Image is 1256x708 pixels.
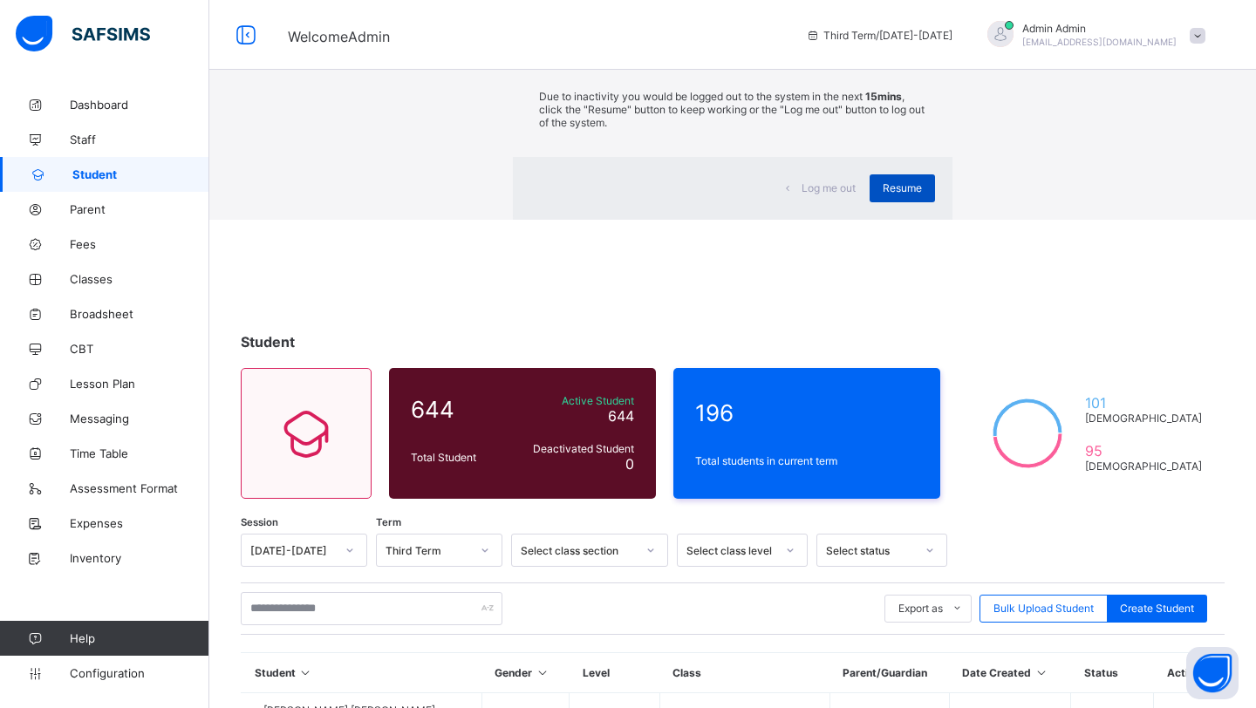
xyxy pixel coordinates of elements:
div: [DATE]-[DATE] [250,543,335,556]
span: Admin Admin [1022,22,1177,35]
span: [EMAIL_ADDRESS][DOMAIN_NAME] [1022,37,1177,47]
span: Dashboard [70,98,209,112]
span: Time Table [70,446,209,460]
strong: 15mins [865,90,902,103]
span: Expenses [70,516,209,530]
span: 196 [695,399,918,426]
span: Create Student [1120,602,1194,615]
span: Help [70,631,208,645]
span: Log me out [802,181,856,194]
span: CBT [70,342,209,356]
th: Actions [1154,653,1225,693]
i: Sort in Ascending Order [298,666,313,679]
span: session/term information [806,29,952,42]
span: Fees [70,237,209,251]
span: [DEMOGRAPHIC_DATA] [1085,460,1203,473]
span: 644 [608,407,634,425]
div: Select status [826,543,915,556]
span: Total students in current term [695,454,918,467]
th: Gender [481,653,569,693]
div: Select class section [521,543,636,556]
div: Third Term [386,543,470,556]
span: Session [241,516,278,528]
th: Class [659,653,829,693]
span: Inventory [70,551,209,565]
span: Staff [70,133,209,146]
span: Classes [70,272,209,286]
th: Student [242,653,482,693]
span: Term [376,516,401,528]
div: Total Student [406,446,513,468]
div: AdminAdmin [970,21,1214,50]
span: Student [72,167,209,181]
span: Deactivated Student [517,442,634,455]
span: [DEMOGRAPHIC_DATA] [1085,412,1203,425]
i: Sort in Ascending Order [1034,666,1048,679]
span: Messaging [70,412,209,425]
th: Parent/Guardian [829,653,949,693]
span: Welcome Admin [288,28,390,45]
span: Resume [883,181,922,194]
span: Lesson Plan [70,377,209,391]
th: Date Created [949,653,1070,693]
i: Sort in Ascending Order [535,666,549,679]
button: Open asap [1186,647,1239,699]
span: Export as [898,602,943,615]
img: safsims [16,16,150,52]
span: 101 [1085,394,1203,412]
p: Due to inactivity you would be logged out to the system in the next , click the "Resume" button t... [539,90,926,129]
span: Active Student [517,394,634,407]
span: Student [241,333,295,351]
th: Status [1071,653,1154,693]
span: 95 [1085,442,1203,460]
span: Bulk Upload Student [993,602,1094,615]
span: 644 [411,396,509,423]
th: Level [570,653,660,693]
span: Broadsheet [70,307,209,321]
span: Parent [70,202,209,216]
span: Configuration [70,666,208,680]
div: Select class level [686,543,775,556]
span: Assessment Format [70,481,209,495]
span: 0 [625,455,634,473]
